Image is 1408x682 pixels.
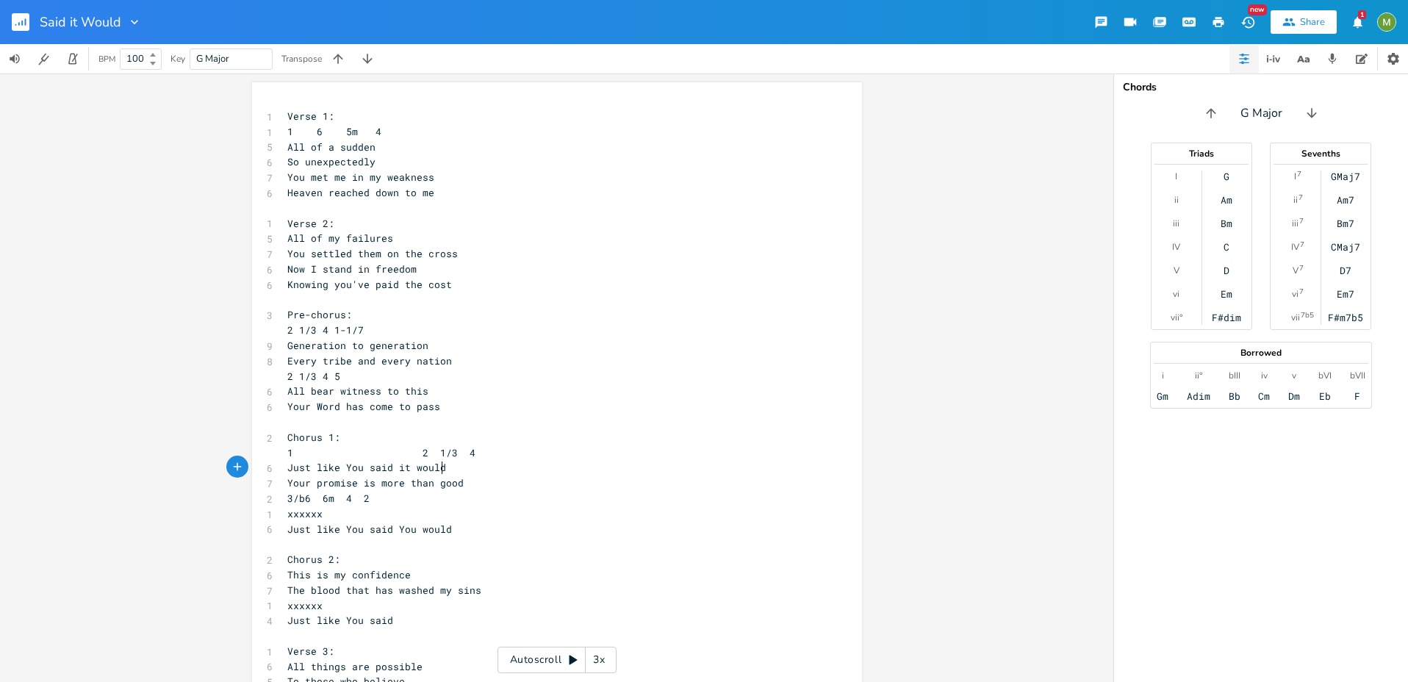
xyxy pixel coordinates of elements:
span: Knowing you've paid the cost [287,278,452,291]
div: Borrowed [1151,348,1371,357]
div: Gm [1157,390,1168,402]
sup: 7 [1297,168,1301,180]
div: iv [1261,370,1268,381]
span: Heaven reached down to me [287,186,434,199]
div: 1 [1358,10,1366,19]
div: Eb [1319,390,1331,402]
span: 2 1/3 4 5 [287,370,340,383]
div: I [1175,170,1177,182]
div: F#dim [1212,312,1241,323]
span: All things are possible [287,660,423,673]
span: The blood that has washed my sins [287,584,481,597]
div: V [1293,265,1299,276]
span: 3/b6 6m 4 2 [287,492,370,505]
div: CMaj7 [1331,241,1360,253]
div: D [1224,265,1229,276]
div: v [1292,370,1296,381]
span: So unexpectedly [287,155,376,168]
div: Key [170,54,185,63]
div: i [1162,370,1164,381]
span: Just like You said You would [287,523,452,536]
div: IV [1172,241,1180,253]
span: Pre-chorus: [287,308,352,321]
div: Bb [1229,390,1240,402]
span: You settled them on the cross [287,247,458,260]
img: Mik Sivak [1377,12,1396,32]
div: ii [1293,194,1298,206]
div: Bm7 [1337,218,1354,229]
span: Just like You said [287,614,393,627]
span: Chorus 2: [287,553,340,566]
div: Share [1300,15,1325,29]
span: Now I stand in freedom [287,262,417,276]
sup: 7 [1299,262,1304,274]
sup: 7 [1300,239,1304,251]
div: bIII [1229,370,1240,381]
div: Triads [1152,149,1251,158]
sup: 7 [1299,286,1304,298]
div: Am [1221,194,1232,206]
div: bVII [1350,370,1365,381]
span: Every tribe and every nation [287,354,452,367]
div: V [1174,265,1179,276]
span: This is my confidence [287,568,411,581]
div: ii° [1195,370,1202,381]
div: Dm [1288,390,1300,402]
span: xxxxxx [287,507,323,520]
span: 1 6 5m 4 [287,125,381,138]
span: Just like You said it would [287,461,446,474]
span: xxxxxx [287,599,323,612]
div: vii° [1171,312,1182,323]
div: Em7 [1337,288,1354,300]
div: F#m7b5 [1328,312,1363,323]
div: vii [1291,312,1300,323]
span: Your promise is more than good [287,476,464,489]
sup: 7 [1299,192,1303,204]
span: Verse 2: [287,217,334,230]
span: You met me in my weakness [287,170,528,184]
div: Cm [1258,390,1270,402]
div: vi [1292,288,1299,300]
div: New [1248,4,1267,15]
div: Bm [1221,218,1232,229]
div: GMaj7 [1331,170,1360,182]
span: Verse 1: [287,110,334,123]
span: G Major [196,52,229,65]
span: All of a sudden [287,140,376,154]
div: Am7 [1337,194,1354,206]
div: Autoscroll [498,647,617,673]
div: BPM [98,55,115,63]
div: C [1224,241,1229,253]
span: 2 1/3 4 1-1/7 [287,323,364,337]
button: Share [1271,10,1337,34]
div: ii [1174,194,1179,206]
div: Chords [1123,82,1399,93]
button: 1 [1343,9,1372,35]
span: All bear witness to this [287,384,428,398]
div: iii [1173,218,1179,229]
div: bVI [1318,370,1332,381]
div: iii [1292,218,1299,229]
div: Sevenths [1271,149,1371,158]
span: Your Word has come to pass [287,400,440,413]
div: Transpose [281,54,322,63]
div: G [1224,170,1229,182]
button: New [1233,9,1262,35]
span: G Major [1240,105,1282,122]
span: Verse 3: [287,645,334,658]
sup: 7b5 [1301,309,1314,321]
div: IV [1291,241,1299,253]
span: Said it Would [40,15,121,29]
div: I [1294,170,1296,182]
span: Generation to generation [287,339,428,352]
div: 3x [586,647,612,673]
span: Chorus 1: [287,431,340,444]
div: F [1354,390,1360,402]
div: Adim [1187,390,1210,402]
div: vi [1173,288,1179,300]
div: Em [1221,288,1232,300]
span: All of my failures [287,231,393,245]
div: D7 [1340,265,1351,276]
sup: 7 [1299,215,1304,227]
span: 1 2 1/3 4 [287,446,475,459]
